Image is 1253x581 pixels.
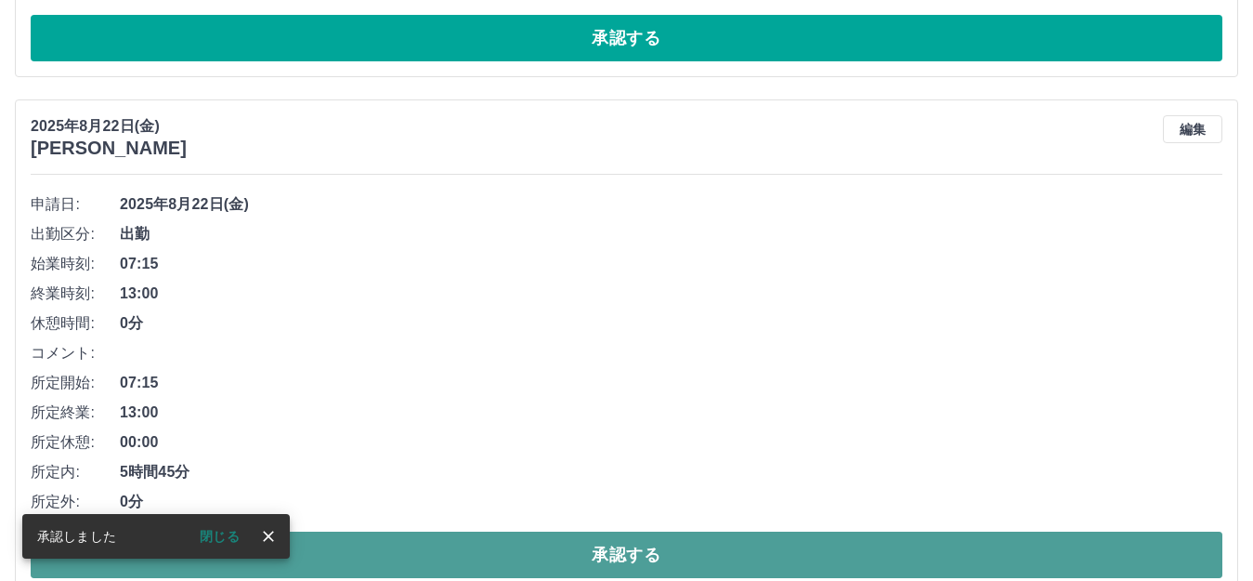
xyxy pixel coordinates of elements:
span: 所定休憩: [31,431,120,454]
span: 0分 [120,491,1222,513]
span: 13:00 [120,283,1222,305]
p: 2025年8月22日(金) [31,115,187,138]
span: 出勤区分: [31,223,120,245]
span: 00:00 [120,431,1222,454]
span: 出勤 [120,223,1222,245]
span: 所定内: [31,461,120,483]
span: 5時間45分 [120,461,1222,483]
span: 休憩時間: [31,312,120,335]
span: 所定外: [31,491,120,513]
button: 編集 [1163,115,1222,143]
span: 始業時刻: [31,253,120,275]
span: 申請日: [31,193,120,216]
button: 承認する [31,15,1222,61]
span: 2025年8月22日(金) [120,193,1222,216]
span: 07:15 [120,253,1222,275]
button: close [255,522,282,550]
button: 承認する [31,532,1222,578]
span: 所定終業: [31,402,120,424]
button: 閉じる [185,522,255,550]
span: 所定開始: [31,372,120,394]
span: コメント: [31,342,120,364]
span: 07:15 [120,372,1222,394]
span: 13:00 [120,402,1222,424]
h3: [PERSON_NAME] [31,138,187,159]
div: 承認しました [37,520,116,553]
span: 0分 [120,312,1222,335]
span: 終業時刻: [31,283,120,305]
